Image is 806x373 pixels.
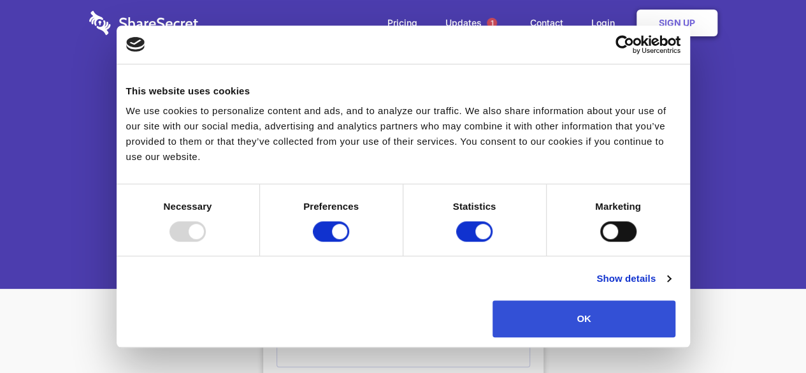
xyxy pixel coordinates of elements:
[595,201,641,212] strong: Marketing
[579,3,634,43] a: Login
[89,11,198,35] img: logo-wordmark-white-trans-d4663122ce5f474addd5e946df7df03e33cb6a1c49d2221995e7729f52c070b2.svg
[375,3,430,43] a: Pricing
[569,35,680,54] a: Usercentrics Cookiebot - opens in a new window
[126,37,145,51] img: logo
[164,201,212,212] strong: Necessary
[126,84,680,99] div: This website uses cookies
[453,201,496,212] strong: Statistics
[487,18,497,28] span: 1
[637,10,717,36] a: Sign Up
[742,309,791,358] iframe: Drift Widget Chat Controller
[517,3,576,43] a: Contact
[126,103,680,165] div: We use cookies to personalize content and ads, and to analyze our traffic. We also share informat...
[596,271,670,286] a: Show details
[493,300,675,337] button: OK
[303,201,359,212] strong: Preferences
